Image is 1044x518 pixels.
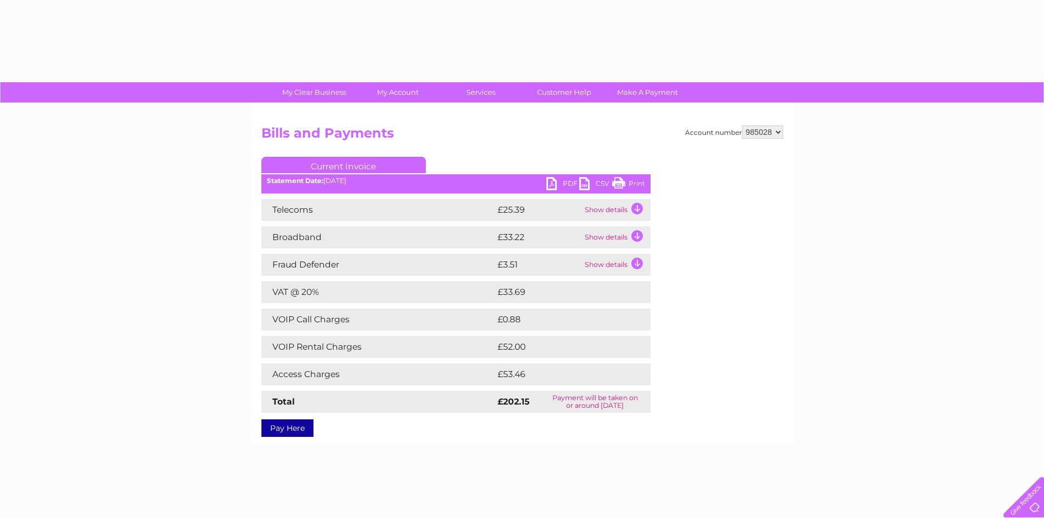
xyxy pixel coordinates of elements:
td: Broadband [261,226,495,248]
td: £33.22 [495,226,582,248]
a: Customer Help [519,82,609,103]
td: £25.39 [495,199,582,221]
a: Pay Here [261,419,313,437]
strong: £202.15 [498,396,529,407]
a: My Account [352,82,443,103]
td: Show details [582,199,651,221]
td: Show details [582,226,651,248]
td: VOIP Rental Charges [261,336,495,358]
td: VAT @ 20% [261,281,495,303]
td: Telecoms [261,199,495,221]
a: CSV [579,177,612,193]
strong: Total [272,396,295,407]
a: PDF [546,177,579,193]
h2: Bills and Payments [261,126,783,146]
a: Services [436,82,526,103]
div: [DATE] [261,177,651,185]
td: £53.46 [495,363,629,385]
a: Current Invoice [261,157,426,173]
a: My Clear Business [269,82,360,103]
td: Payment will be taken on or around [DATE] [540,391,650,413]
td: Fraud Defender [261,254,495,276]
td: £33.69 [495,281,629,303]
div: Account number [685,126,783,139]
b: Statement Date: [267,177,323,185]
td: £52.00 [495,336,629,358]
td: £3.51 [495,254,582,276]
a: Make A Payment [602,82,693,103]
td: VOIP Call Charges [261,309,495,331]
td: Show details [582,254,651,276]
td: £0.88 [495,309,625,331]
td: Access Charges [261,363,495,385]
a: Print [612,177,645,193]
